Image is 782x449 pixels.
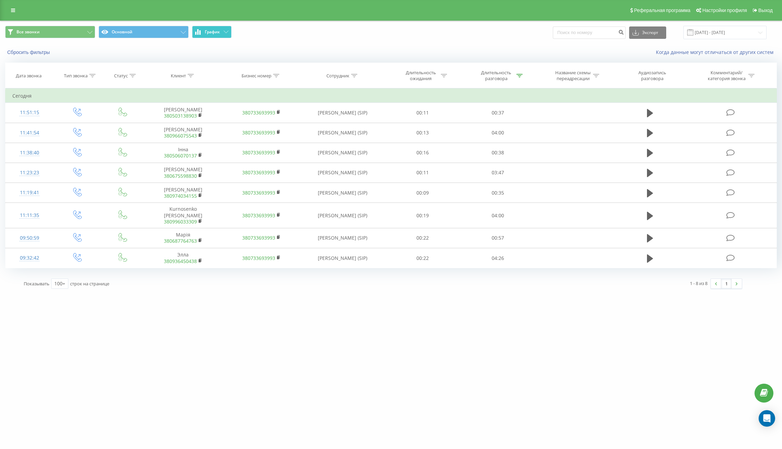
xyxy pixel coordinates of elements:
td: [PERSON_NAME] (SIP) [301,183,385,203]
a: 380733693993 [242,149,275,156]
td: [PERSON_NAME] [144,123,222,143]
span: График [205,30,220,34]
span: Реферальная программа [634,8,690,13]
a: 380733693993 [242,234,275,241]
a: 380687764763 [164,238,197,244]
td: Kurnosenko [PERSON_NAME] [144,203,222,228]
a: 380733693993 [242,212,275,219]
a: 380733693993 [242,189,275,196]
a: Когда данные могут отличаться от других систем [656,49,777,55]
div: 11:23:23 [12,166,47,179]
td: [PERSON_NAME] (SIP) [301,163,385,183]
a: 380675598830 [164,173,197,179]
a: 380733693993 [242,109,275,116]
a: 380733693993 [242,129,275,136]
td: 00:19 [385,203,460,228]
div: Статус [114,73,128,79]
div: Аудиозапись разговора [630,70,674,81]
td: 00:11 [385,103,460,123]
td: [PERSON_NAME] (SIP) [301,143,385,163]
button: График [192,26,232,38]
div: 11:51:15 [12,106,47,119]
div: 09:32:42 [12,251,47,265]
div: Сотрудник [326,73,349,79]
td: 00:22 [385,248,460,268]
a: 380936450438 [164,258,197,264]
a: 380503138903 [164,112,197,119]
a: 380733693993 [242,255,275,261]
a: 380974034155 [164,193,197,199]
div: 09:50:59 [12,231,47,245]
td: [PERSON_NAME] [144,183,222,203]
td: [PERSON_NAME] [144,163,222,183]
td: 00:11 [385,163,460,183]
div: 100 [54,280,63,287]
a: 380506070137 [164,152,197,159]
a: 380996033309 [164,218,197,225]
td: 00:13 [385,123,460,143]
td: Сегодня [5,89,777,103]
div: Клиент [171,73,186,79]
a: 1 [721,279,731,288]
span: Все звонки [16,29,40,35]
td: 04:26 [460,248,535,268]
button: Экспорт [629,26,666,39]
a: 380966075543 [164,132,197,139]
span: Настройки профиля [702,8,747,13]
div: 11:19:41 [12,186,47,199]
div: Длительность ожидания [402,70,439,81]
td: 00:09 [385,183,460,203]
span: строк на странице [70,281,109,287]
span: Показывать [24,281,49,287]
td: Інна [144,143,222,163]
td: [PERSON_NAME] [144,103,222,123]
td: Марія [144,228,222,248]
span: 380733693993 [242,169,275,176]
div: 1 - 8 из 8 [690,280,707,287]
td: 00:37 [460,103,535,123]
div: Open Intercom Messenger [759,410,775,427]
td: 00:16 [385,143,460,163]
td: Элла [144,248,222,268]
td: 00:22 [385,228,460,248]
div: 11:41:54 [12,126,47,140]
input: Поиск по номеру [553,26,626,39]
div: Тип звонка [64,73,88,79]
button: Основной [99,26,189,38]
td: 04:00 [460,203,535,228]
td: 04:00 [460,123,535,143]
div: Бизнес номер [242,73,271,79]
button: Сбросить фильтры [5,49,53,55]
td: [PERSON_NAME] (SIP) [301,123,385,143]
td: [PERSON_NAME] (SIP) [301,228,385,248]
button: Все звонки [5,26,95,38]
div: Название схемы переадресации [555,70,591,81]
td: [PERSON_NAME] (SIP) [301,103,385,123]
td: [PERSON_NAME] (SIP) [301,203,385,228]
